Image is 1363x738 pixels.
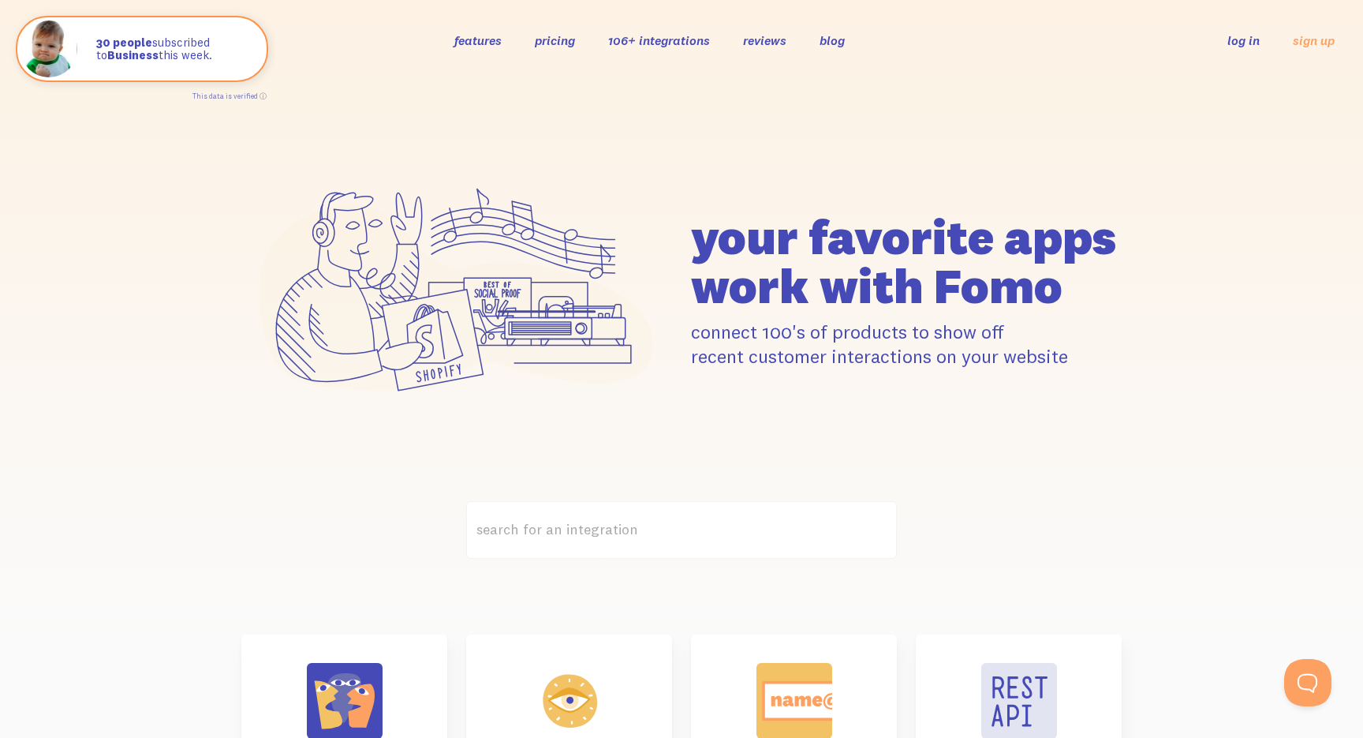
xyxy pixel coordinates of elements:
[192,92,267,100] a: This data is verified ⓘ
[1284,659,1331,706] iframe: Help Scout Beacon - Open
[1293,32,1335,49] a: sign up
[743,32,786,48] a: reviews
[691,320,1122,369] p: connect 100's of products to show off recent customer interactions on your website
[535,32,575,48] a: pricing
[107,47,159,62] strong: Business
[820,32,845,48] a: blog
[454,32,502,48] a: features
[21,21,77,77] img: Fomo
[691,212,1122,310] h1: your favorite apps work with Fomo
[96,36,251,62] p: subscribed to this week.
[608,32,710,48] a: 106+ integrations
[96,35,152,50] strong: 30 people
[1227,32,1260,48] a: log in
[466,501,897,559] label: search for an integration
